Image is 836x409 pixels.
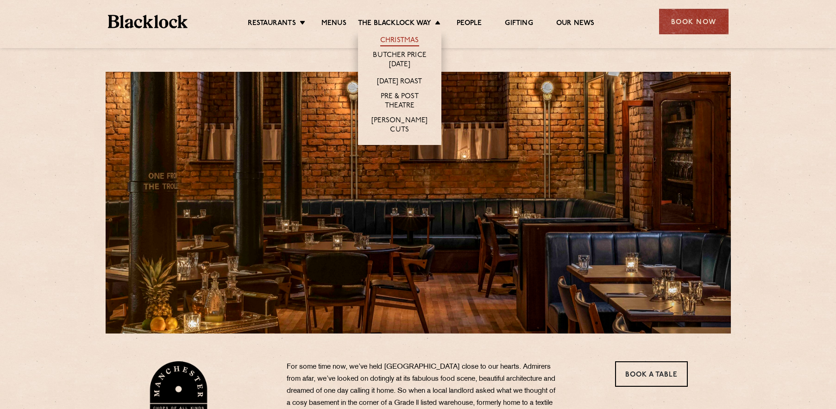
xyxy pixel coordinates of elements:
div: Book Now [659,9,729,34]
a: Restaurants [248,19,296,29]
a: Butcher Price [DATE] [367,51,432,70]
a: [PERSON_NAME] Cuts [367,116,432,136]
a: [DATE] Roast [377,77,422,88]
a: Book a Table [615,361,688,387]
a: People [457,19,482,29]
a: Our News [556,19,595,29]
a: Menus [321,19,346,29]
a: Pre & Post Theatre [367,92,432,112]
img: BL_Textured_Logo-footer-cropped.svg [108,15,188,28]
a: Christmas [380,36,419,46]
a: Gifting [505,19,533,29]
a: The Blacklock Way [358,19,431,29]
